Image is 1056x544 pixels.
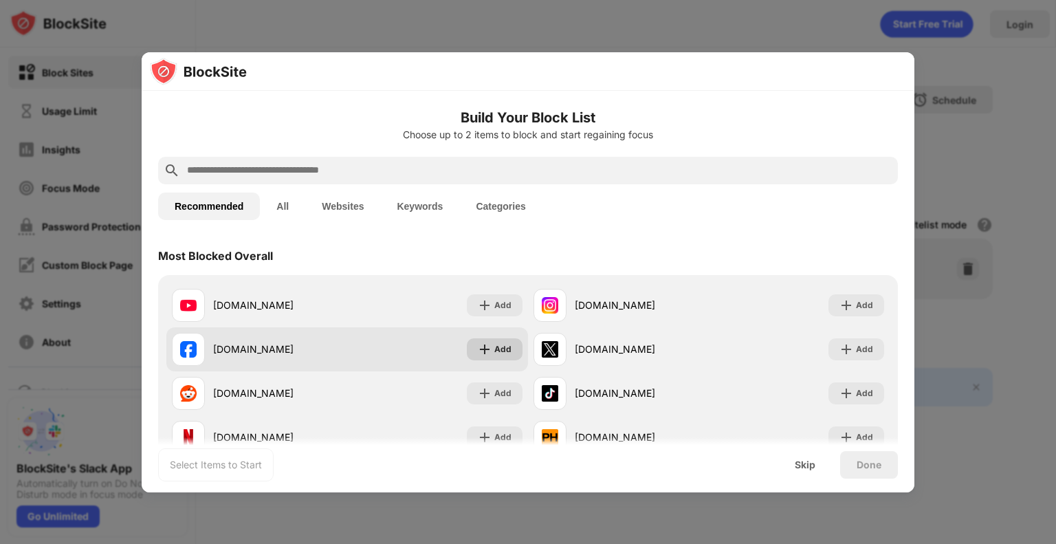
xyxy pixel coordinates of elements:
img: logo-blocksite.svg [150,58,247,85]
img: favicons [542,297,558,314]
div: Most Blocked Overall [158,249,273,263]
img: favicons [542,429,558,446]
div: [DOMAIN_NAME] [213,430,347,444]
img: favicons [542,385,558,402]
div: Choose up to 2 items to block and start regaining focus [158,129,898,140]
div: Add [856,387,873,400]
img: favicons [180,429,197,446]
div: Add [494,431,511,444]
div: Add [494,298,511,312]
img: favicons [542,341,558,358]
div: Add [856,342,873,356]
div: Select Items to Start [170,458,262,472]
div: [DOMAIN_NAME] [213,342,347,356]
div: [DOMAIN_NAME] [575,430,709,444]
img: favicons [180,341,197,358]
div: Done [857,459,881,470]
img: favicons [180,385,197,402]
button: All [260,193,305,220]
button: Keywords [380,193,459,220]
div: [DOMAIN_NAME] [213,298,347,312]
div: Skip [795,459,815,470]
button: Recommended [158,193,260,220]
h6: Build Your Block List [158,107,898,128]
div: [DOMAIN_NAME] [575,386,709,400]
div: Add [856,431,873,444]
div: [DOMAIN_NAME] [213,386,347,400]
button: Categories [459,193,542,220]
img: favicons [180,297,197,314]
div: Add [494,387,511,400]
div: [DOMAIN_NAME] [575,342,709,356]
div: [DOMAIN_NAME] [575,298,709,312]
div: Add [494,342,511,356]
img: search.svg [164,162,180,179]
button: Websites [305,193,380,220]
div: Add [856,298,873,312]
